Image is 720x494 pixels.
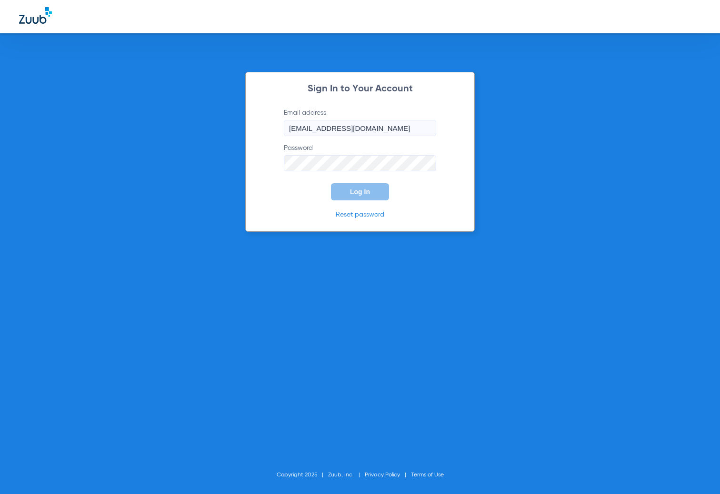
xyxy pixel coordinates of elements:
[365,472,400,478] a: Privacy Policy
[284,143,436,171] label: Password
[284,155,436,171] input: Password
[277,470,328,480] li: Copyright 2025
[284,108,436,136] label: Email address
[328,470,365,480] li: Zuub, Inc.
[411,472,444,478] a: Terms of Use
[350,188,370,196] span: Log In
[336,211,384,218] a: Reset password
[19,7,52,24] img: Zuub Logo
[270,84,450,94] h2: Sign In to Your Account
[284,120,436,136] input: Email address
[331,183,389,200] button: Log In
